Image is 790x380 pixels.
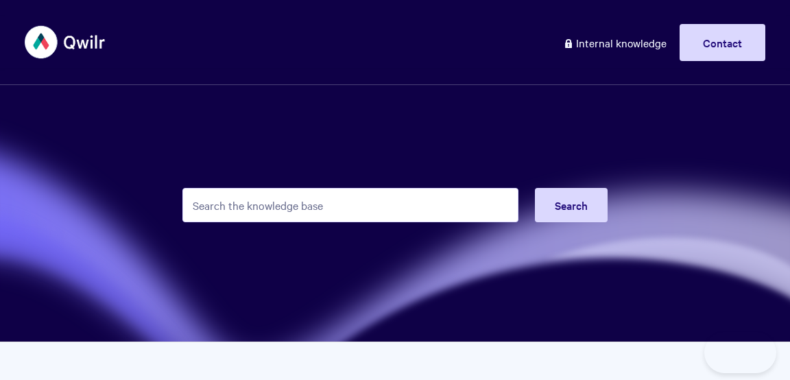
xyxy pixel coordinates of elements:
[555,198,588,213] span: Search
[182,188,518,222] input: Search the knowledge base
[535,188,608,222] button: Search
[553,24,677,61] a: Internal knowledge
[25,16,106,68] img: Qwilr Help Center
[680,24,765,61] a: Contact
[704,332,776,373] iframe: Toggle Customer Support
